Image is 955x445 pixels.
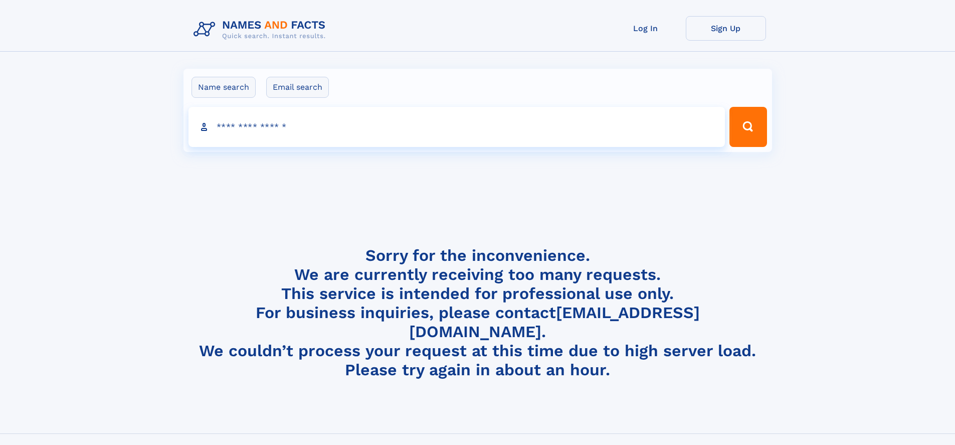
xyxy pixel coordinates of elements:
[188,107,725,147] input: search input
[729,107,767,147] button: Search Button
[606,16,686,41] a: Log In
[189,246,766,380] h4: Sorry for the inconvenience. We are currently receiving too many requests. This service is intend...
[409,303,700,341] a: [EMAIL_ADDRESS][DOMAIN_NAME]
[189,16,334,43] img: Logo Names and Facts
[686,16,766,41] a: Sign Up
[266,77,329,98] label: Email search
[192,77,256,98] label: Name search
